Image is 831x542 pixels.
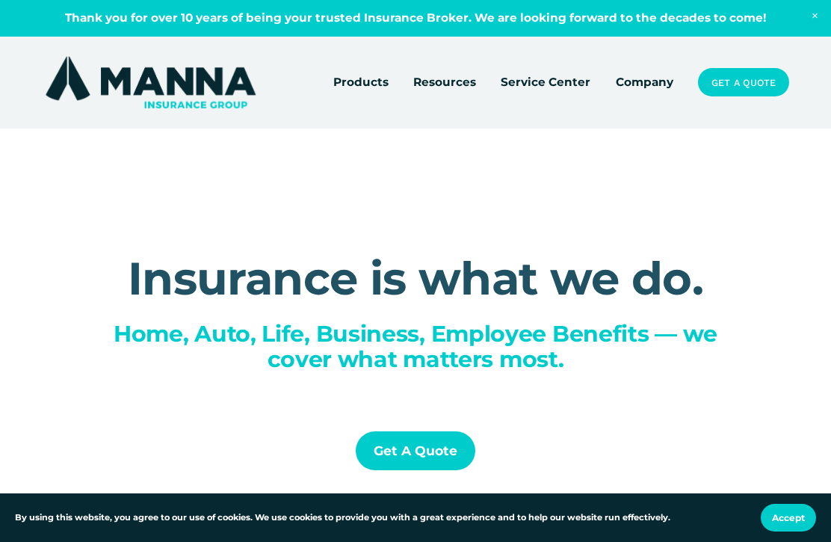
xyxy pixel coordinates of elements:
strong: Insurance is what we do. [128,250,703,306]
span: Products [333,73,389,92]
a: Get a Quote [698,68,789,96]
span: Home, Auto, Life, Business, Employee Benefits — we cover what matters most. [114,320,723,373]
a: Get a Quote [356,431,476,470]
span: Resources [413,73,476,92]
p: By using this website, you agree to our use of cookies. We use cookies to provide you with a grea... [15,511,670,524]
a: Service Center [501,72,590,93]
a: Company [616,72,673,93]
img: Manna Insurance Group [42,53,259,111]
a: folder dropdown [413,72,476,93]
span: Accept [772,512,805,523]
a: folder dropdown [333,72,389,93]
button: Accept [761,504,816,532]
